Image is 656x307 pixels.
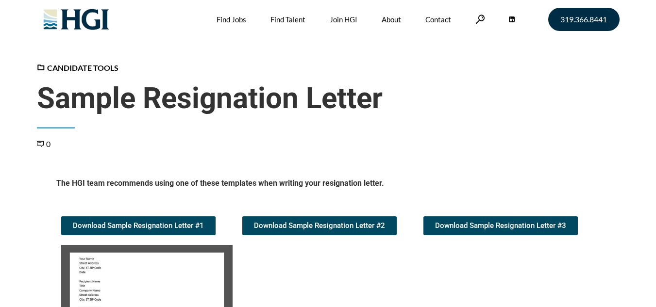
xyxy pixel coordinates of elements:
[254,222,385,229] span: Download Sample Resignation Letter #2
[475,15,485,24] a: Search
[61,216,216,235] a: Download Sample Resignation Letter #1
[37,63,118,72] a: Candidate Tools
[37,81,620,116] span: Sample Resignation Letter
[73,222,204,229] span: Download Sample Resignation Letter #1
[560,16,607,23] span: 319.366.8441
[242,216,397,235] a: Download Sample Resignation Letter #2
[548,8,620,31] a: 319.366.8441
[435,222,566,229] span: Download Sample Resignation Letter #3
[37,139,50,148] a: 0
[56,178,600,192] h5: The HGI team recommends using one of these templates when writing your resignation letter.
[423,216,578,235] a: Download Sample Resignation Letter #3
